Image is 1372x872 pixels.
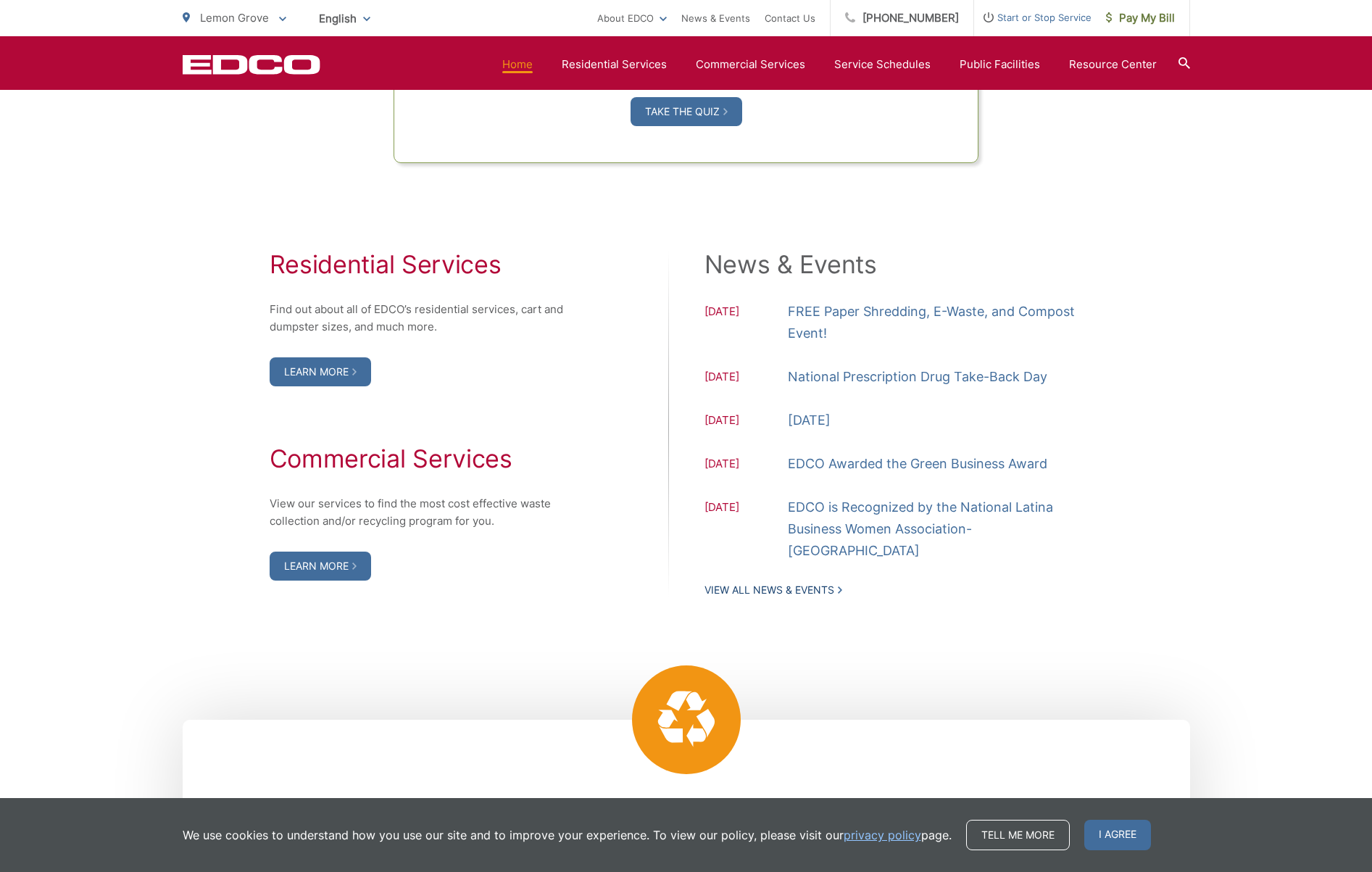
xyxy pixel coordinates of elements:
[502,56,533,73] a: Home
[183,54,320,75] a: EDCD logo. Return to the homepage.
[788,497,1103,562] a: EDCO is Recognized by the National Latina Business Women Association-[GEOGRAPHIC_DATA]
[788,301,1103,344] a: FREE Paper Shredding, E-Waste, and Compost Event!
[704,412,788,431] span: [DATE]
[704,584,842,597] a: View All News & Events
[270,444,581,473] h2: Commercial Services
[834,56,931,73] a: Service Schedules
[788,453,1047,475] a: EDCO Awarded the Green Business Award
[788,366,1047,388] a: National Prescription Drug Take-Back Day
[270,301,581,336] p: Find out about all of EDCO’s residential services, cart and dumpster sizes, and much more.
[844,826,921,844] a: privacy policy
[1084,820,1151,850] span: I agree
[270,495,581,530] p: View our services to find the most cost effective waste collection and/or recycling program for you.
[200,11,269,25] span: Lemon Grove
[966,820,1070,850] a: Tell me more
[270,250,581,279] h2: Residential Services
[597,9,667,27] a: About EDCO
[704,455,788,475] span: [DATE]
[562,56,667,73] a: Residential Services
[704,368,788,388] span: [DATE]
[765,9,815,27] a: Contact Us
[788,410,831,431] a: [DATE]
[183,826,952,844] p: We use cookies to understand how you use our site and to improve your experience. To view our pol...
[1106,9,1175,27] span: Pay My Bill
[308,6,381,31] span: English
[270,552,371,581] a: Learn More
[1069,56,1157,73] a: Resource Center
[704,303,788,344] span: [DATE]
[696,56,805,73] a: Commercial Services
[681,9,750,27] a: News & Events
[704,499,788,562] span: [DATE]
[704,250,1103,279] h2: News & Events
[960,56,1040,73] a: Public Facilities
[270,357,371,386] a: Learn More
[631,97,742,126] a: Take the Quiz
